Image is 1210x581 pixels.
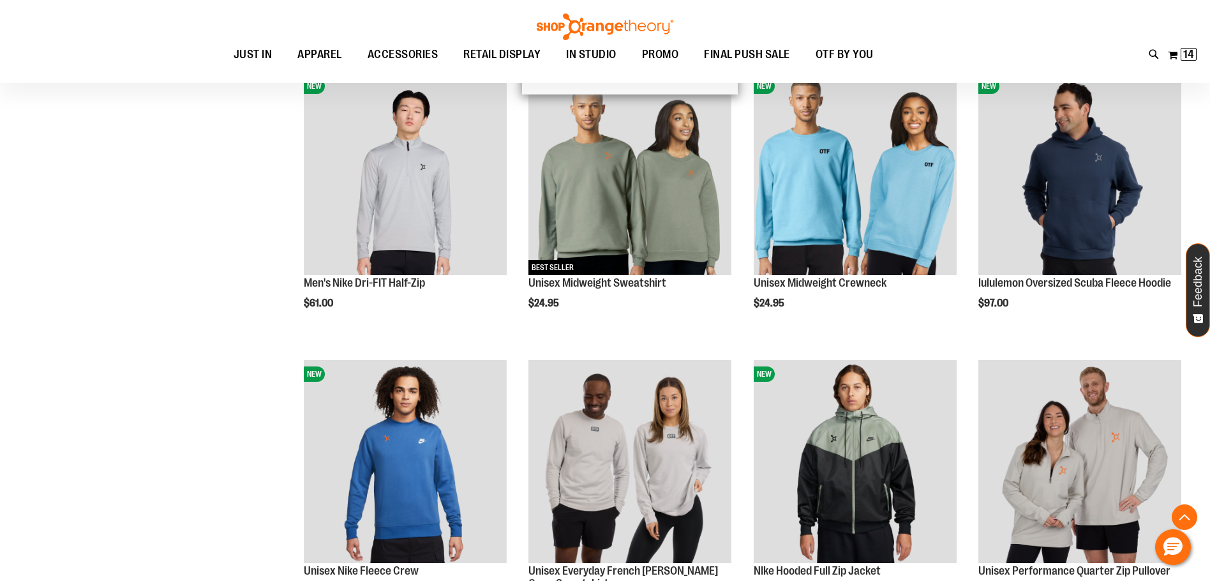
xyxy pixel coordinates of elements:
a: PROMO [629,40,692,70]
span: NEW [304,366,325,382]
button: Feedback - Show survey [1186,243,1210,337]
span: NEW [754,366,775,382]
a: Unisex Midweight CrewneckNEW [754,72,957,277]
button: Back To Top [1172,504,1197,530]
a: RETAIL DISPLAY [451,40,553,70]
a: Men's Nike Dri-FIT Half-ZipNEW [304,72,507,277]
a: Unisex Midweight Crewneck [754,276,886,289]
a: Unisex Midweight SweatshirtBEST SELLER [528,72,731,277]
span: $24.95 [754,298,786,309]
span: $97.00 [978,298,1010,309]
img: Unisex Midweight Crewneck [754,72,957,275]
a: Unisex Everyday French Terry Crew Sweatshirt [528,360,731,565]
a: lululemon Oversized Scuba Fleece HoodieNEW [978,72,1181,277]
span: BEST SELLER [528,260,577,275]
a: NIke Hooded Full Zip Jacket [754,564,881,577]
a: Unisex Performance Quarter Zip Pullover [978,564,1170,577]
a: Unisex Nike Fleece Crew [304,564,419,577]
a: OTF BY YOU [803,40,886,70]
div: product [522,66,738,342]
img: Unisex Performance Quarter Zip Pullover [978,360,1181,563]
span: JUST IN [234,40,273,69]
img: lululemon Oversized Scuba Fleece Hoodie [978,72,1181,275]
a: NIke Hooded Full Zip JacketNEW [754,360,957,565]
a: Men's Nike Dri-FIT Half-Zip [304,276,425,289]
span: NEW [754,79,775,94]
img: Men's Nike Dri-FIT Half-Zip [304,72,507,275]
div: product [297,66,513,342]
span: PROMO [642,40,679,69]
img: Shop Orangetheory [535,13,675,40]
span: $24.95 [528,298,561,309]
img: Unisex Nike Fleece Crew [304,360,507,563]
a: IN STUDIO [553,40,629,70]
a: FINAL PUSH SALE [691,40,803,70]
img: Unisex Midweight Sweatshirt [528,72,731,275]
span: RETAIL DISPLAY [463,40,541,69]
a: Unisex Nike Fleece CrewNEW [304,360,507,565]
span: OTF BY YOU [816,40,874,69]
span: ACCESSORIES [368,40,438,69]
a: APPAREL [285,40,355,69]
span: FINAL PUSH SALE [704,40,790,69]
span: $61.00 [304,298,335,309]
span: APPAREL [297,40,342,69]
a: ACCESSORIES [355,40,451,70]
span: Feedback [1192,257,1204,307]
img: Unisex Everyday French Terry Crew Sweatshirt [528,360,731,563]
span: IN STUDIO [566,40,616,69]
img: NIke Hooded Full Zip Jacket [754,360,957,563]
div: product [747,66,963,342]
a: lululemon Oversized Scuba Fleece Hoodie [978,276,1171,289]
button: Hello, have a question? Let’s chat. [1155,529,1191,565]
a: JUST IN [221,40,285,70]
span: NEW [978,79,999,94]
div: product [972,66,1188,342]
a: Unisex Midweight Sweatshirt [528,276,666,289]
span: NEW [304,79,325,94]
span: 14 [1183,48,1194,61]
a: Unisex Performance Quarter Zip Pullover [978,360,1181,565]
